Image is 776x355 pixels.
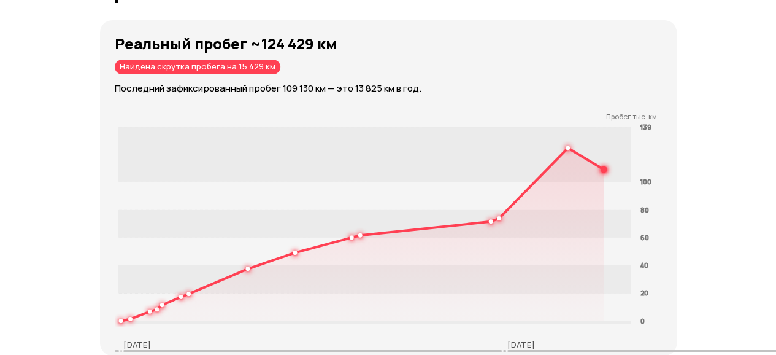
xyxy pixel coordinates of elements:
tspan: 100 [640,177,651,186]
p: [DATE] [123,339,151,350]
tspan: 20 [640,288,648,297]
strong: Реальный пробег ~124 429 км [115,33,337,53]
p: [DATE] [507,339,535,350]
tspan: 60 [640,233,649,242]
p: Пробег, тыс. км [115,112,657,121]
p: Последний зафиксированный пробег 109 130 км — это 13 825 км в год. [115,82,677,95]
tspan: 139 [640,122,651,131]
div: Найдена скрутка пробега на 15 429 км [115,60,280,74]
tspan: 0 [640,316,645,325]
tspan: 40 [640,260,648,270]
tspan: 80 [640,205,649,214]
